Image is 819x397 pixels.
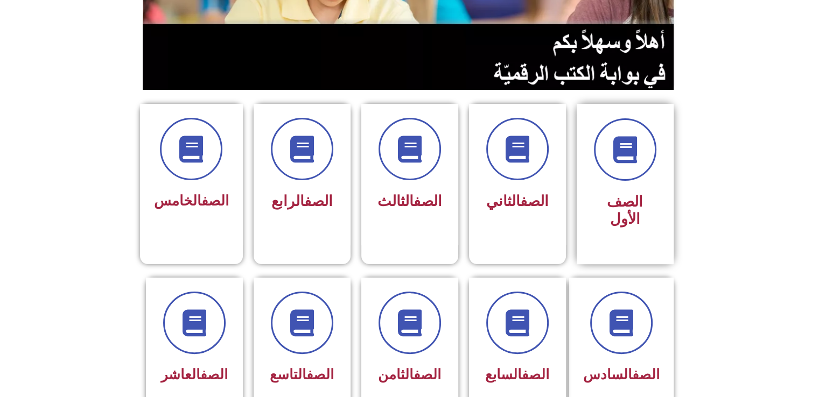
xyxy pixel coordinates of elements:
[414,366,441,382] a: الصف
[154,193,229,209] span: الخامس
[270,366,334,382] span: التاسع
[200,366,228,382] a: الصف
[522,366,549,382] a: الصف
[486,193,549,210] span: الثاني
[377,193,442,210] span: الثالث
[306,366,334,382] a: الصف
[378,366,441,382] span: الثامن
[583,366,660,382] span: السادس
[161,366,228,382] span: العاشر
[520,193,549,210] a: الصف
[485,366,549,382] span: السابع
[632,366,660,382] a: الصف
[271,193,333,210] span: الرابع
[201,193,229,209] a: الصف
[304,193,333,210] a: الصف
[414,193,442,210] a: الصف
[607,193,643,228] span: الصف الأول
